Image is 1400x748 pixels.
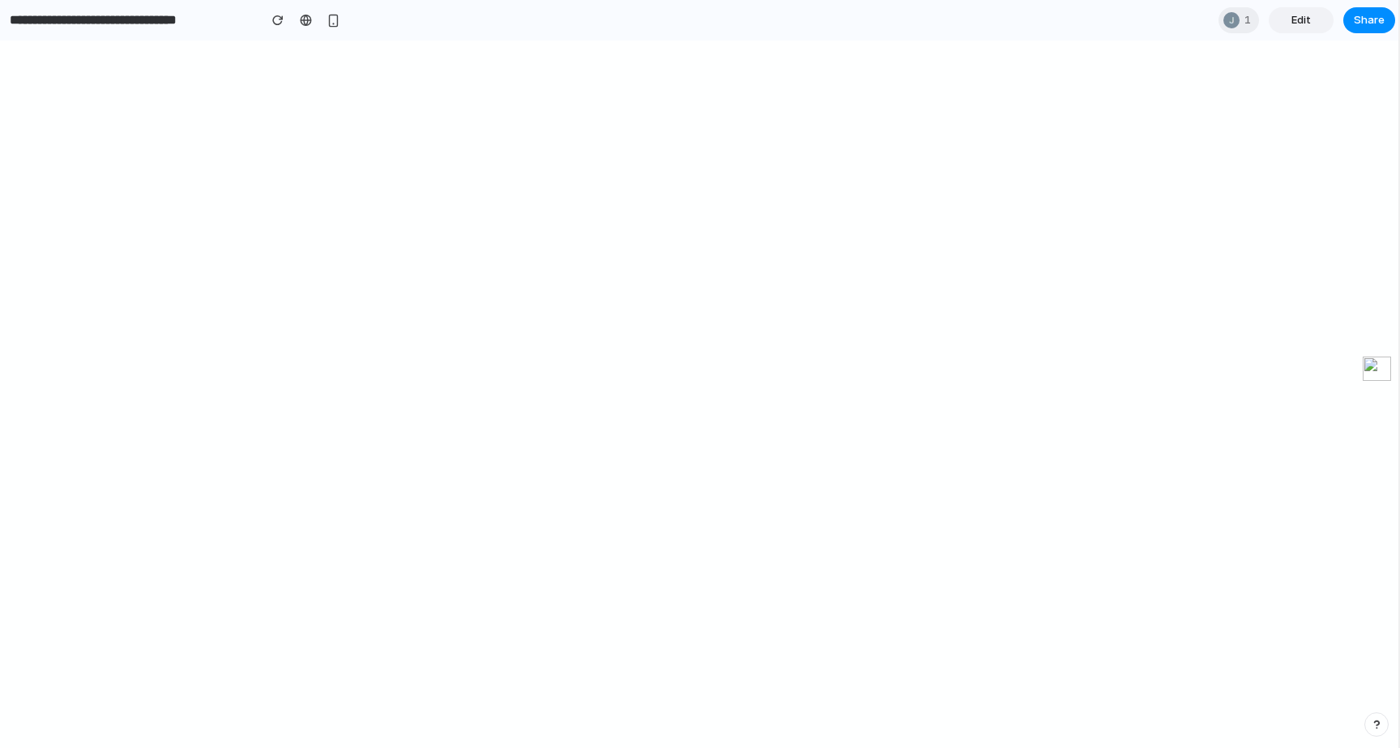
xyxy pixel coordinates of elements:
[1244,12,1256,28] span: 1
[1354,12,1385,28] span: Share
[1269,7,1334,33] a: Edit
[1291,12,1311,28] span: Edit
[1343,7,1395,33] button: Share
[1219,7,1259,33] div: 1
